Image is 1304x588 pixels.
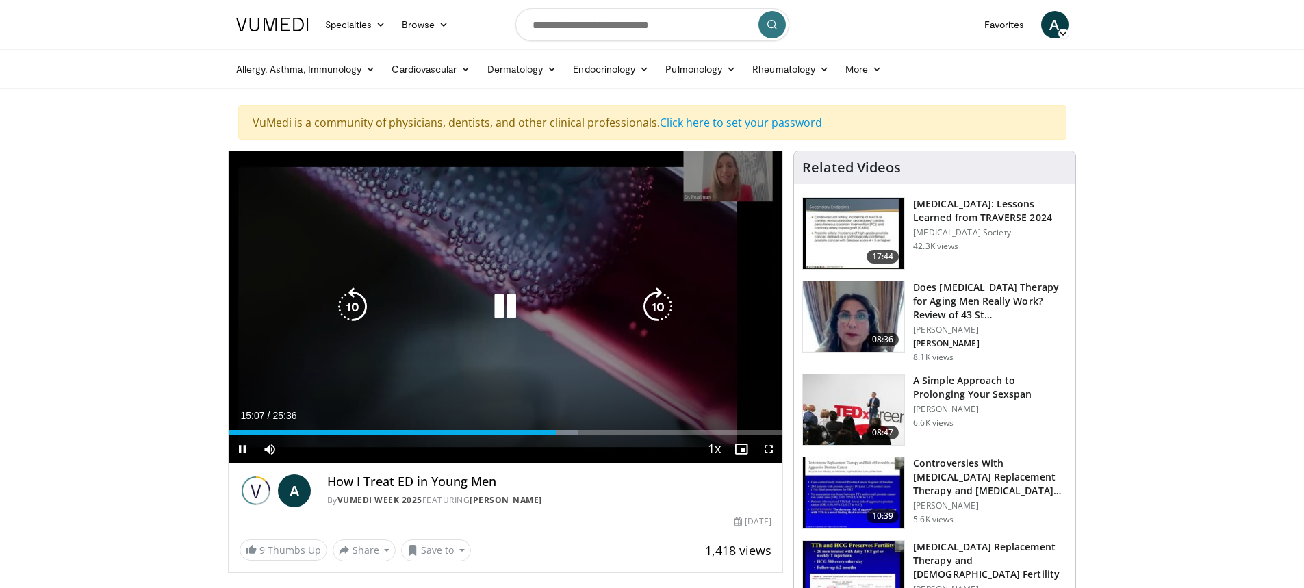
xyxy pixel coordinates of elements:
button: Pause [229,435,256,463]
p: [PERSON_NAME] [913,404,1067,415]
span: 08:47 [867,426,899,439]
a: Rheumatology [744,55,837,83]
p: 5.6K views [913,514,954,525]
a: 08:36 Does [MEDICAL_DATA] Therapy for Aging Men Really Work? Review of 43 St… [PERSON_NAME] [PERS... [802,281,1067,363]
a: Specialties [317,11,394,38]
img: 1317c62a-2f0d-4360-bee0-b1bff80fed3c.150x105_q85_crop-smart_upscale.jpg [803,198,904,269]
div: By FEATURING [327,494,772,507]
p: [MEDICAL_DATA] Society [913,227,1067,238]
a: Endocrinology [565,55,657,83]
p: 42.3K views [913,241,958,252]
video-js: Video Player [229,151,783,463]
a: 10:39 Controversies With [MEDICAL_DATA] Replacement Therapy and [MEDICAL_DATA] Can… [PERSON_NAME]... [802,457,1067,529]
img: Vumedi Week 2025 [240,474,272,507]
span: / [268,410,270,421]
a: Vumedi Week 2025 [337,494,422,506]
button: Share [333,539,396,561]
div: [DATE] [734,515,771,528]
h4: How I Treat ED in Young Men [327,474,772,489]
span: 17:44 [867,250,899,264]
button: Enable picture-in-picture mode [728,435,755,463]
a: Click here to set your password [660,115,822,130]
h3: [MEDICAL_DATA]: Lessons Learned from TRAVERSE 2024 [913,197,1067,225]
img: c4bd4661-e278-4c34-863c-57c104f39734.150x105_q85_crop-smart_upscale.jpg [803,374,904,446]
a: Cardiovascular [383,55,478,83]
a: 08:47 A Simple Approach to Prolonging Your Sexspan [PERSON_NAME] 6.6K views [802,374,1067,446]
p: 6.6K views [913,418,954,429]
a: A [278,474,311,507]
a: Allergy, Asthma, Immunology [228,55,384,83]
span: 9 [259,544,265,557]
h3: Does [MEDICAL_DATA] Therapy for Aging Men Really Work? Review of 43 St… [913,281,1067,322]
button: Mute [256,435,283,463]
button: Playback Rate [700,435,728,463]
a: 17:44 [MEDICAL_DATA]: Lessons Learned from TRAVERSE 2024 [MEDICAL_DATA] Society 42.3K views [802,197,1067,270]
h4: Related Videos [802,159,901,176]
img: 418933e4-fe1c-4c2e-be56-3ce3ec8efa3b.150x105_q85_crop-smart_upscale.jpg [803,457,904,528]
a: Favorites [976,11,1033,38]
span: 08:36 [867,333,899,346]
button: Save to [401,539,471,561]
span: 1,418 views [705,542,771,559]
div: VuMedi is a community of physicians, dentists, and other clinical professionals. [238,105,1066,140]
h3: [MEDICAL_DATA] Replacement Therapy and [DEMOGRAPHIC_DATA] Fertility [913,540,1067,581]
a: Pulmonology [657,55,744,83]
p: [PERSON_NAME] [913,338,1067,349]
a: A [1041,11,1069,38]
span: 10:39 [867,509,899,523]
img: VuMedi Logo [236,18,309,31]
span: 15:07 [241,410,265,421]
div: Progress Bar [229,430,783,435]
span: 25:36 [272,410,296,421]
p: 8.1K views [913,352,954,363]
a: More [837,55,890,83]
img: 4d4bce34-7cbb-4531-8d0c-5308a71d9d6c.150x105_q85_crop-smart_upscale.jpg [803,281,904,353]
button: Fullscreen [755,435,782,463]
input: Search topics, interventions [515,8,789,41]
a: [PERSON_NAME] [470,494,542,506]
p: [PERSON_NAME] [913,500,1067,511]
h3: Controversies With [MEDICAL_DATA] Replacement Therapy and [MEDICAL_DATA] Can… [913,457,1067,498]
h3: A Simple Approach to Prolonging Your Sexspan [913,374,1067,401]
a: Dermatology [479,55,565,83]
a: 9 Thumbs Up [240,539,327,561]
a: Browse [394,11,457,38]
p: [PERSON_NAME] [913,324,1067,335]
